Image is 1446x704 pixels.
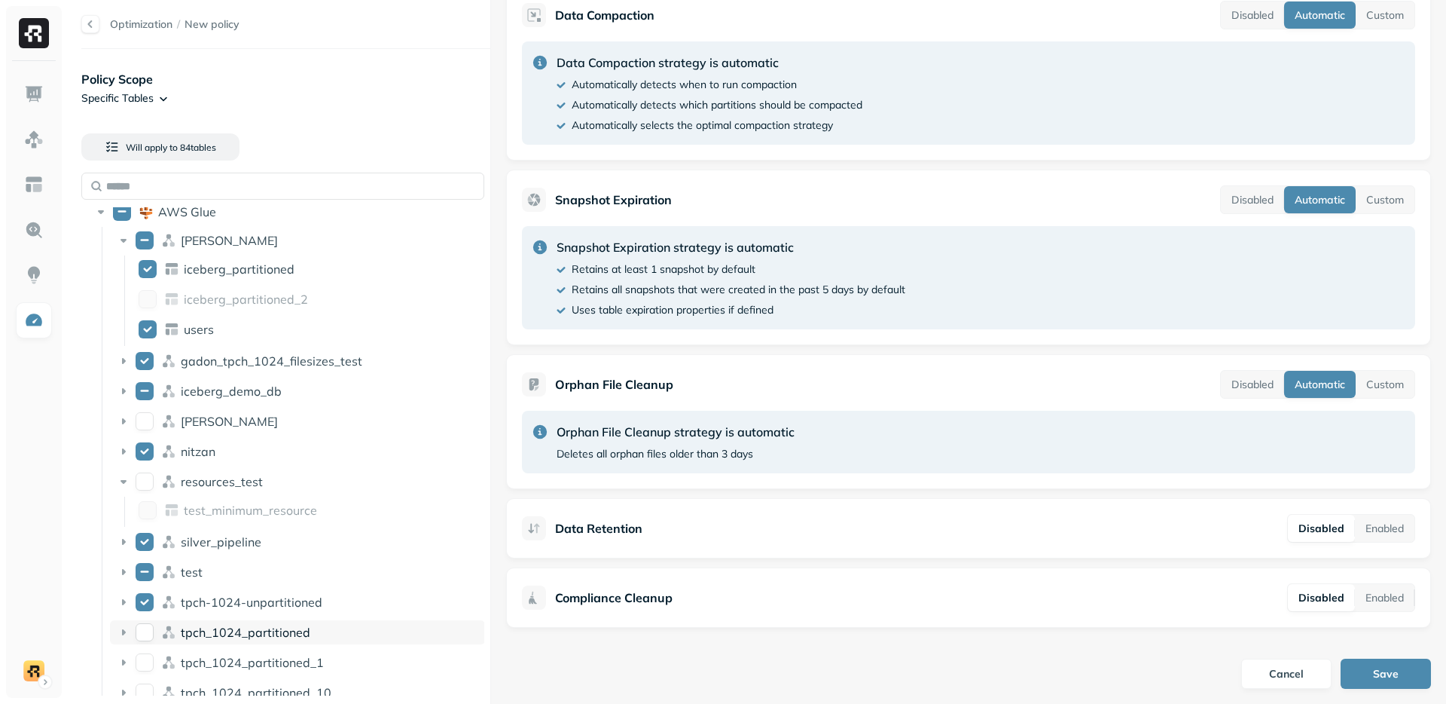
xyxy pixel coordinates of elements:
[23,660,44,681] img: demo
[139,260,157,278] button: iceberg_partitioned
[1355,584,1414,611] button: Enabled
[81,91,154,106] p: Specific Tables
[181,233,278,248] span: [PERSON_NAME]
[1284,2,1356,29] button: Automatic
[24,84,44,104] img: Dashboard
[24,220,44,240] img: Query Explorer
[110,470,485,494] div: resources_testresources_test
[184,322,214,337] p: users
[1356,371,1414,398] button: Custom
[177,17,180,32] p: /
[181,384,282,399] p: iceberg_demo_db
[110,228,485,253] div: dean[PERSON_NAME]
[110,590,485,614] div: tpch-1024-unpartitionedtpch-1024-unpartitioned
[24,265,44,285] img: Insights
[1284,186,1356,213] button: Automatic
[557,423,795,441] p: Orphan File Cleanup strategy is automatic
[555,6,654,24] p: Data Compaction
[181,625,310,640] p: tpch_1024_partitioned
[136,382,154,400] button: iceberg_demo_db
[181,595,322,610] p: tpch-1024-unpartitioned
[1284,371,1356,398] button: Automatic
[178,142,216,153] span: 84 table s
[1221,2,1284,29] button: Disabled
[24,175,44,194] img: Asset Explorer
[181,444,215,459] p: nitzan
[181,534,261,549] p: silver_pipeline
[181,565,203,580] p: test
[136,684,154,702] button: tpch_1024_partitioned_10
[158,204,216,219] p: AWS Glue
[136,533,154,551] button: silver_pipeline
[557,238,905,256] p: Snapshot Expiration strategy is automatic
[181,655,324,670] p: tpch_1024_partitioned_1
[1341,659,1431,689] button: Save
[24,130,44,149] img: Assets
[181,354,362,369] p: gadon_tpch_1024_filesizes_test
[1356,186,1414,213] button: Custom
[136,473,154,491] button: resources_test
[133,287,486,311] div: iceberg_partitioned_2iceberg_partitioned_2
[136,412,154,430] button: lee
[181,685,331,700] p: tpch_1024_partitioned_10
[139,290,157,308] button: iceberg_partitioned_2
[1241,659,1332,689] button: Cancel
[136,442,154,461] button: nitzan
[136,593,154,611] button: tpch-1024-unpartitioned
[557,447,753,461] p: Deletes all orphan files older than 3 days
[126,142,178,153] span: Will apply to
[181,474,263,489] p: resources_test
[557,54,862,72] p: Data Compaction strategy is automatic
[139,501,157,519] button: test_minimum_resource
[113,203,131,221] button: AWS Glue
[555,191,672,209] p: Snapshot Expiration
[185,17,239,32] span: New policy
[136,352,154,370] button: gadon_tpch_1024_filesizes_test
[110,560,485,584] div: testtest
[136,563,154,581] button: test
[184,503,317,518] p: test_minimum_resource
[110,530,485,554] div: silver_pipelinesilver_pipeline
[181,414,278,429] span: [PERSON_NAME]
[110,409,485,433] div: lee[PERSON_NAME]
[181,233,278,248] p: dean
[572,283,905,297] p: Retains all snapshots that were created in the past 5 days by default
[181,414,278,429] p: lee
[1355,515,1414,542] button: Enabled
[139,320,157,338] button: users
[136,231,154,249] button: dean
[572,78,797,92] p: Automatically detects when to run compaction
[1288,584,1355,611] button: Disabled
[184,292,308,307] p: iceberg_partitioned_2
[87,200,484,224] div: AWS GlueAWS Glue
[133,317,486,341] div: usersusers
[81,133,239,161] button: Will apply to 84tables
[19,18,49,48] img: Ryft
[1356,2,1414,29] button: Custom
[555,589,673,607] p: Compliance Cleanup
[1221,371,1284,398] button: Disabled
[136,623,154,641] button: tpch_1024_partitioned
[110,650,485,675] div: tpch_1024_partitioned_1tpch_1024_partitioned_1
[110,17,239,32] nav: breadcrumb
[110,17,172,31] a: Optimization
[110,439,485,464] div: nitzannitzan
[184,262,294,277] p: iceberg_partitioned
[572,262,755,277] p: Retains at least 1 snapshot by default
[133,498,486,522] div: test_minimum_resourcetest_minimum_resource
[136,653,154,672] button: tpch_1024_partitioned_1
[110,349,485,373] div: gadon_tpch_1024_filesizes_testgadon_tpch_1024_filesizes_test
[1221,186,1284,213] button: Disabled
